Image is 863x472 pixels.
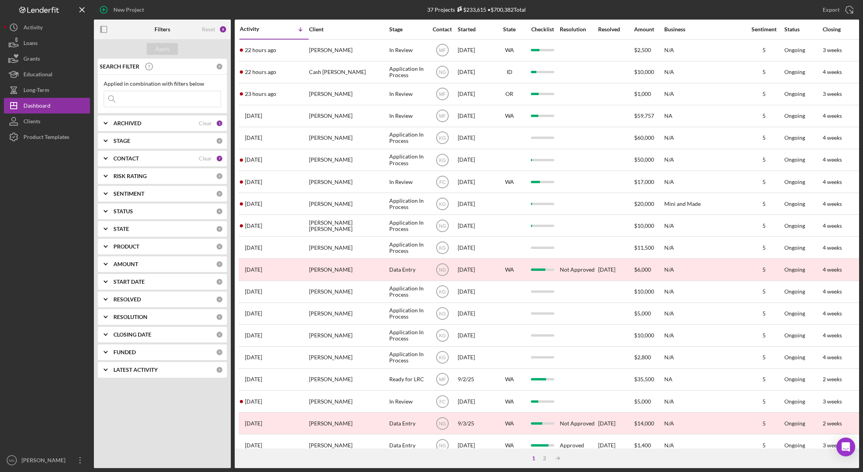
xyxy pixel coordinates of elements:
[216,243,223,250] div: 0
[664,193,743,214] div: Mini and Made
[823,112,842,119] time: 4 weeks
[389,150,427,170] div: Application In Process
[428,26,457,32] div: Contact
[245,354,262,360] time: 2025-09-11 22:12
[560,26,597,32] div: Resolution
[113,261,138,267] b: AMOUNT
[309,281,387,302] div: [PERSON_NAME]
[664,347,743,368] div: N/A
[113,226,129,232] b: STATE
[823,178,842,185] time: 4 weeks
[458,40,493,61] div: [DATE]
[494,376,525,382] div: WA
[494,420,525,427] div: WA
[664,237,743,258] div: N/A
[528,455,539,461] div: 1
[309,215,387,236] div: [PERSON_NAME] [PERSON_NAME]
[744,398,784,405] div: 5
[634,134,654,141] span: $60,000
[389,26,427,32] div: Stage
[744,201,784,207] div: 5
[113,120,141,126] b: ARCHIVED
[216,225,223,232] div: 0
[309,391,387,412] div: [PERSON_NAME]
[113,155,139,162] b: CONTACT
[389,259,427,280] div: Data Entry
[389,303,427,324] div: Application In Process
[664,215,743,236] div: N/A
[4,98,90,113] button: Dashboard
[439,92,446,97] text: MF
[309,303,387,324] div: [PERSON_NAME]
[455,6,486,13] div: $233,615
[439,201,446,207] text: KG
[458,413,493,434] div: 9/3/25
[744,26,784,32] div: Sentiment
[664,391,743,412] div: N/A
[389,106,427,126] div: In Review
[598,413,633,434] div: [DATE]
[245,420,262,427] time: 2025-09-10 00:35
[23,67,52,84] div: Educational
[439,443,446,448] text: NG
[664,26,743,32] div: Business
[4,82,90,98] button: Long-Term
[744,245,784,251] div: 5
[458,369,493,390] div: 9/2/25
[458,128,493,148] div: [DATE]
[494,69,525,75] div: ID
[458,26,493,32] div: Started
[784,442,805,449] div: Ongoing
[744,332,784,339] div: 5
[113,279,145,285] b: START DATE
[309,413,387,434] div: [PERSON_NAME]
[744,223,784,229] div: 5
[245,376,262,382] time: 2025-09-11 04:11
[815,2,859,18] button: Export
[439,333,446,339] text: KG
[458,106,493,126] div: [DATE]
[598,259,633,280] div: [DATE]
[664,325,743,346] div: N/A
[439,70,446,75] text: NG
[309,171,387,192] div: [PERSON_NAME]
[245,442,262,449] time: 2025-09-09 22:42
[245,332,262,339] time: 2025-09-12 02:08
[245,91,276,97] time: 2025-09-15 23:47
[216,137,223,144] div: 0
[389,193,427,214] div: Application In Process
[309,325,387,346] div: [PERSON_NAME]
[439,355,446,360] text: KG
[389,347,427,368] div: Application In Process
[216,278,223,285] div: 0
[823,288,842,295] time: 4 weeks
[4,35,90,51] a: Loans
[439,135,446,141] text: KG
[155,43,170,55] div: Apply
[744,47,784,53] div: 5
[439,223,446,229] text: NG
[309,84,387,104] div: [PERSON_NAME]
[823,2,840,18] div: Export
[458,215,493,236] div: [DATE]
[560,420,595,427] div: Not Approved
[23,35,38,53] div: Loans
[309,128,387,148] div: [PERSON_NAME]
[664,128,743,148] div: N/A
[744,420,784,427] div: 5
[389,413,427,434] div: Data Entry
[784,157,805,163] div: Ongoing
[823,266,842,273] time: 4 weeks
[823,156,842,163] time: 4 weeks
[389,391,427,412] div: In Review
[245,310,262,317] time: 2025-09-12 13:11
[439,48,446,53] text: MF
[23,82,49,100] div: Long-Term
[4,129,90,145] a: Product Templates
[744,310,784,317] div: 5
[309,150,387,170] div: [PERSON_NAME]
[458,303,493,324] div: [DATE]
[113,208,133,214] b: STATUS
[23,20,43,37] div: Activity
[240,26,274,32] div: Activity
